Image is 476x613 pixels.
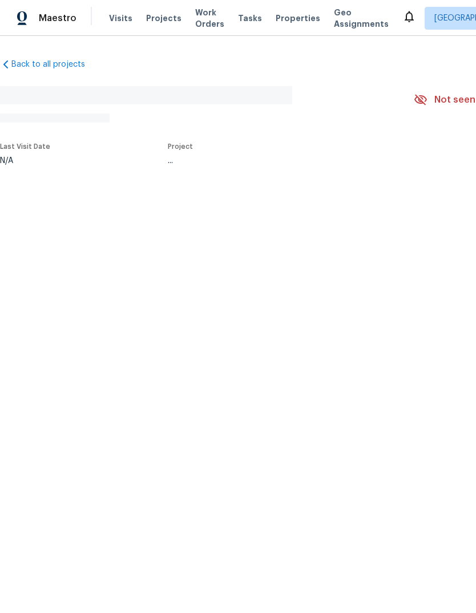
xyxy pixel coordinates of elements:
[276,13,320,24] span: Properties
[334,7,389,30] span: Geo Assignments
[146,13,181,24] span: Projects
[168,157,387,165] div: ...
[168,143,193,150] span: Project
[238,14,262,22] span: Tasks
[39,13,76,24] span: Maestro
[109,13,132,24] span: Visits
[195,7,224,30] span: Work Orders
